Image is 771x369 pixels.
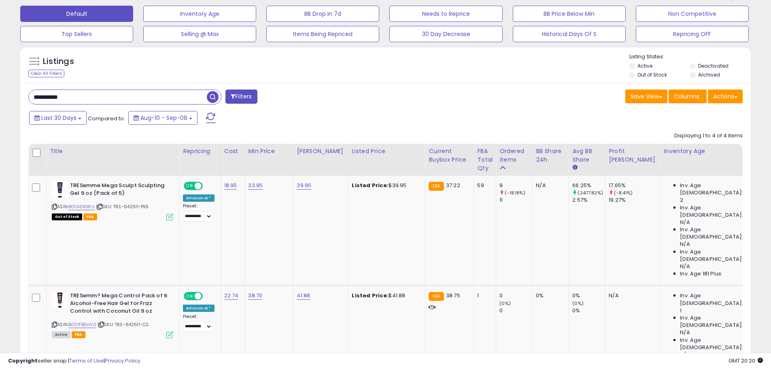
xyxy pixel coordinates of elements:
[105,357,140,365] a: Privacy Policy
[505,190,525,196] small: (-18.18%)
[477,147,493,173] div: FBA Total Qty
[297,292,310,300] a: 41.88
[50,147,176,156] div: Title
[183,147,217,156] div: Repricing
[185,293,195,300] span: ON
[25,265,32,272] button: Emoji picker
[636,26,749,42] button: Repricing OFF
[609,196,660,204] div: 19.27%
[41,114,76,122] span: Last 30 Days
[680,314,754,329] span: Inv. Age [DEMOGRAPHIC_DATA]:
[680,226,754,241] span: Inv. Age [DEMOGRAPHIC_DATA]:
[28,70,64,77] div: Clear All Filters
[52,331,70,338] span: All listings currently available for purchase on Amazon
[266,6,379,22] button: BB Drop in 7d
[13,198,126,222] div: I reviewed the preset for this listing, and it looks like it has now been updated to the No Purch...
[513,6,626,22] button: BB Price Below Min
[429,182,444,191] small: FBA
[142,3,157,18] div: Close
[429,292,444,301] small: FBA
[68,203,95,210] a: B01IADXIWU
[139,262,152,275] button: Send a message…
[266,26,379,42] button: Items Being Repriced
[29,111,87,125] button: Last 30 Days
[13,226,126,306] div: Right now, since you already hold the Buy Box, the repricer is incrementally increasing the price...
[96,203,149,210] span: | SKU: TRS-642611-PK5
[224,292,239,300] a: 22.74
[446,181,460,189] span: 37.22
[72,331,85,338] span: FBA
[499,300,511,307] small: (0%)
[536,292,563,299] div: 0%
[429,147,470,164] div: Current Buybox Price
[36,139,149,162] div: Removed win buybox strategy and added condition if no purchase as you said and lets see what happens
[499,292,532,299] div: 0
[8,357,140,365] div: seller snap | |
[143,6,256,22] button: Inventory Age
[446,292,460,299] span: 38.75
[680,263,690,270] span: N/A
[183,203,215,222] div: Preset:
[352,292,389,299] b: Listed Price:
[70,182,168,199] b: TRESemme Mega Sculpt Sculpting Gel 9 oz (Pack of 5)
[572,196,605,204] div: 2.57%
[578,190,603,196] small: (2477.82%)
[52,182,68,198] img: 31G9-MRmCvL._SL40_.jpg
[43,56,74,67] h5: Listings
[248,181,263,190] a: 33.95
[88,115,125,122] span: Compared to:
[20,26,133,42] button: Top Sellers
[513,26,626,42] button: Historical Days Of S
[680,219,690,226] span: N/A
[39,4,45,10] h1: PJ
[352,181,389,189] b: Listed Price:
[23,4,36,17] img: Profile image for PJ
[352,182,419,189] div: $39.95
[477,182,490,189] div: 59
[69,357,104,365] a: Terms of Use
[499,307,532,314] div: 0
[625,90,667,103] button: Save View
[183,314,215,332] div: Preset:
[680,329,690,336] span: N/A
[609,147,657,164] div: Profit [PERSON_NAME]
[83,213,97,220] span: FBA
[572,307,605,314] div: 0%
[38,265,45,272] button: Gif picker
[664,147,757,156] div: Inventory Age
[572,292,605,299] div: 0%
[51,265,58,272] button: Start recording
[572,182,605,189] div: 66.25%
[536,182,563,189] div: N/A
[224,147,242,156] div: Cost
[127,3,142,19] button: Home
[536,147,565,164] div: BB Share 24h.
[248,147,290,156] div: Min Price
[6,134,155,174] div: Maciej says…
[297,147,345,156] div: [PERSON_NAME]
[389,6,502,22] button: Needs to Reprice
[674,92,699,100] span: Columns
[680,292,754,307] span: Inv. Age [DEMOGRAPHIC_DATA]:
[389,26,502,42] button: 30 Day Decrease
[202,293,215,300] span: OFF
[680,270,722,277] span: Inv. Age 181 Plus:
[248,292,262,300] a: 38.70
[674,132,743,140] div: Displaying 1 to 4 of 4 items
[13,265,19,272] button: Upload attachment
[183,194,215,202] div: Amazon AI *
[13,87,126,111] div: Let me know what you think. ​
[70,292,168,317] b: TRESemm? Mega Control Pack of 6 Alcohol-Free Hair Gel for Frizz Control with Coconut Oil 9 oz
[352,147,422,156] div: Listed Price
[202,183,215,190] span: OFF
[6,123,155,134] div: [DATE]
[52,182,173,220] div: ASIN:
[143,26,256,42] button: Selling @ Max
[680,196,683,204] span: 2
[225,90,257,104] button: Filters
[698,71,720,78] label: Archived
[477,292,490,299] div: 1
[7,248,155,262] textarea: Message…
[680,204,754,219] span: Inv. Age [DEMOGRAPHIC_DATA]:
[614,190,633,196] small: (-8.41%)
